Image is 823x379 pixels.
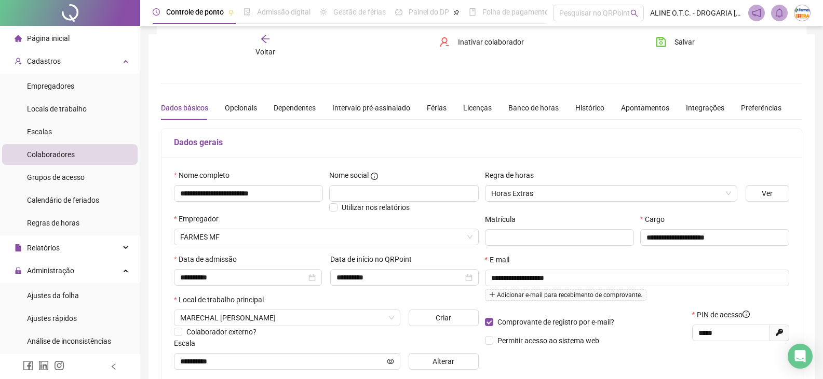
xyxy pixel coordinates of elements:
label: Local de trabalho principal [174,294,271,305]
span: Alterar [433,356,454,367]
div: Opcionais [225,102,257,114]
div: Férias [427,102,447,114]
div: Banco de horas [508,102,559,114]
div: Intervalo pré-assinalado [332,102,410,114]
span: file-done [244,8,251,16]
span: Adicionar e-mail para recebimento de comprovante. [485,289,646,301]
div: Apontamentos [621,102,669,114]
span: Página inicial [27,34,70,43]
div: Histórico [575,102,604,114]
label: Cargo [640,214,671,225]
span: Voltar [255,48,275,56]
span: user-delete [439,37,450,47]
span: Ajustes rápidos [27,314,77,322]
span: arrow-left [260,34,271,44]
span: Gestão de férias [333,8,386,16]
span: Comprovante de registro por e-mail? [497,318,614,326]
label: Empregador [174,213,225,224]
label: Nome completo [174,170,236,181]
span: Folha de pagamento [482,8,549,16]
span: Grupos de acesso [27,173,85,181]
span: Colaboradores [27,150,75,159]
label: Data de início no QRPoint [330,254,419,265]
span: JC FARMES LTDA [180,229,473,245]
div: Preferências [741,102,781,114]
span: bell [775,8,784,18]
button: Criar [409,310,479,326]
span: Ajustes da folha [27,291,79,300]
span: linkedin [38,360,49,371]
div: Integrações [686,102,724,114]
span: Locais de trabalho [27,105,87,113]
span: home [15,35,22,42]
span: Calendário de feriados [27,196,99,204]
span: pushpin [453,9,460,16]
span: eye [387,358,394,365]
span: Controle de ponto [166,8,224,16]
span: Salvar [674,36,695,48]
span: Administração [27,266,74,275]
span: Colaborador externo? [186,328,257,336]
span: book [469,8,476,16]
span: file [15,244,22,251]
span: instagram [54,360,64,371]
div: Dependentes [274,102,316,114]
span: R DAVID CANAL, 89, CENTRO, MARECHAL FLORIANO, ES [180,310,394,326]
span: ALINE O.T.C. - DROGARIA [GEOGRAPHIC_DATA] [650,7,742,19]
span: dashboard [395,8,402,16]
button: Ver [746,185,789,202]
span: pushpin [228,9,234,16]
div: Open Intercom Messenger [788,344,813,369]
label: Escala [174,338,202,349]
span: info-circle [371,173,378,180]
span: Escalas [27,128,52,136]
span: Inativar colaborador [458,36,524,48]
div: Dados básicos [161,102,208,114]
span: save [656,37,666,47]
span: user-add [15,58,22,65]
span: plus [489,291,495,298]
span: Utilizar nos relatórios [342,203,410,212]
span: Admissão digital [257,8,311,16]
button: Alterar [409,353,479,370]
label: E-mail [485,254,516,265]
span: Ver [762,188,773,199]
span: Painel do DP [409,8,449,16]
button: Inativar colaborador [431,34,532,50]
label: Data de admissão [174,254,244,265]
span: Relatórios [27,244,60,252]
span: PIN de acesso [697,309,750,320]
span: left [110,363,117,370]
img: 66417 [794,5,810,21]
span: lock [15,267,22,274]
span: clock-circle [153,8,160,16]
label: Matrícula [485,214,522,225]
span: Nome social [329,170,369,181]
span: facebook [23,360,33,371]
span: Cadastros [27,57,61,65]
span: Permitir acesso ao sistema web [497,336,599,345]
span: sun [320,8,327,16]
label: Regra de horas [485,170,541,181]
span: Regras de horas [27,219,79,227]
span: Análise de inconsistências [27,337,111,345]
div: Licenças [463,102,492,114]
span: info-circle [743,311,750,318]
button: Salvar [648,34,703,50]
span: search [630,9,638,17]
h5: Dados gerais [174,136,789,149]
span: Horas Extras [491,186,731,201]
span: Empregadores [27,82,74,90]
span: Criar [436,312,451,324]
span: notification [752,8,761,18]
